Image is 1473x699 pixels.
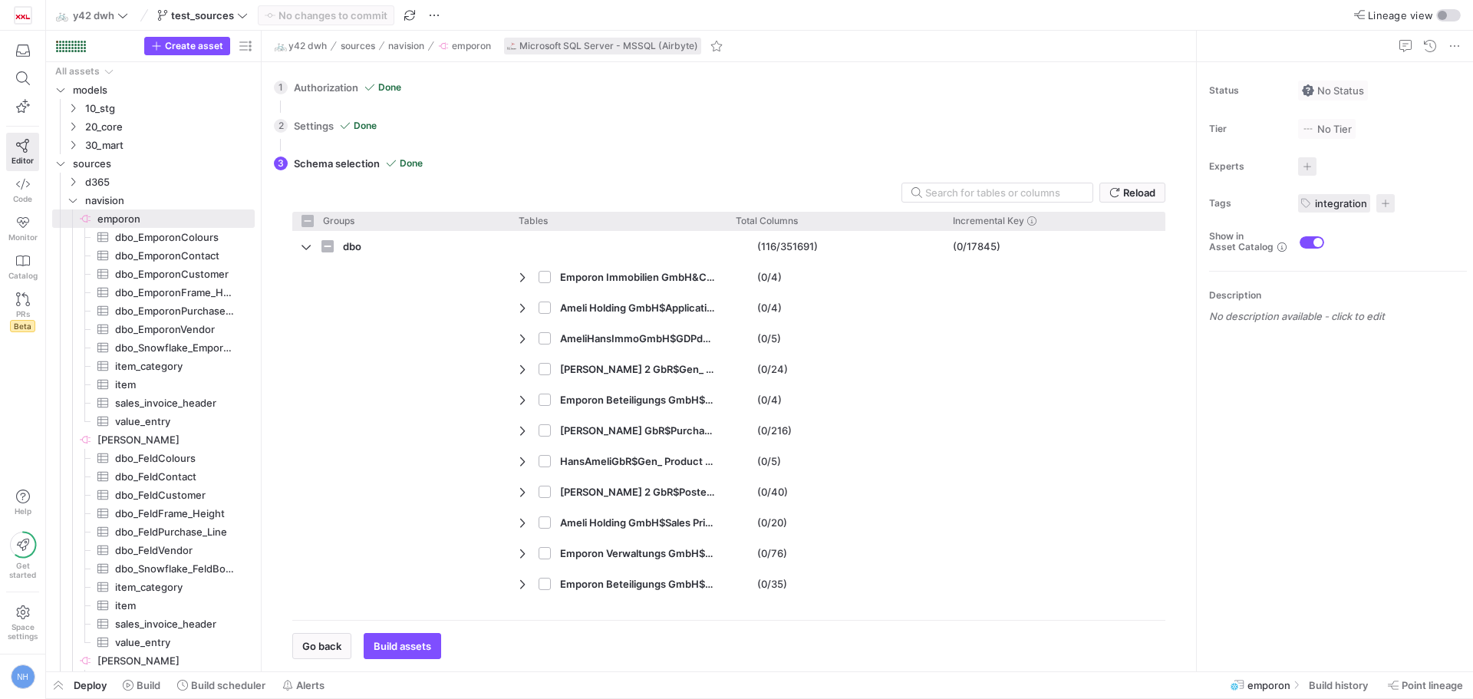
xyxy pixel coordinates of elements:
[165,41,223,51] span: Create asset
[52,430,255,449] a: [PERSON_NAME]​​​​​​​​
[115,376,237,394] span: item​​​​​​​​​
[52,615,255,633] div: Press SPACE to select this row.
[452,41,491,51] span: emporon
[115,579,237,596] span: item_category​​​​​​​​​
[144,37,230,55] button: Create asset
[296,679,325,691] span: Alerts
[115,542,237,559] span: dbo_FeldVendor​​​​​​​​​
[757,547,787,559] y42-import-column-renderer: (0/76)
[560,477,716,507] span: [PERSON_NAME] 2 GbR$Posted Phys_ Invt_ Rec_ Line
[1209,124,1286,134] span: Tier
[52,596,255,615] a: item​​​​​​​​​
[52,228,255,246] div: Press SPACE to select this row.
[519,41,698,51] span: Microsoft SQL Server - MSSQL (Airbyte)
[1209,231,1274,252] span: Show in Asset Catalog
[364,633,441,659] button: Build assets
[115,339,237,357] span: dbo_Snowflake_EmporonBonzeile​​​​​​​​​
[52,117,255,136] div: Press SPACE to select this row.
[52,541,255,559] div: Press SPACE to select this row.
[6,483,39,523] button: Help
[6,661,39,693] button: NH
[560,539,716,569] span: Emporon Verwaltungs GmbH$[PERSON_NAME] Entry
[757,578,787,590] y42-import-column-renderer: (0/35)
[925,186,1080,199] input: Search for tables or columns
[13,194,32,203] span: Code
[1209,310,1467,322] p: No description available - click to edit
[6,209,39,248] a: Monitor
[757,394,782,406] y42-import-column-renderer: (0/4)
[52,578,255,596] div: Press SPACE to select this row.
[52,467,255,486] a: dbo_FeldContact​​​​​​​​​
[292,507,1159,538] div: Press SPACE to select this row.
[434,37,495,55] button: emporon
[6,248,39,286] a: Catalog
[1302,123,1352,135] span: No Tier
[560,324,716,354] span: AmeliHansImmoGmbH$GDPdU Record Definition
[52,486,255,504] a: dbo_FeldCustomer​​​​​​​​​
[271,37,331,55] button: 🚲y42 dwh
[1298,81,1368,101] button: No statusNo Status
[6,171,39,209] a: Code
[52,191,255,209] div: Press SPACE to select this row.
[275,672,331,698] button: Alerts
[116,672,167,698] button: Build
[73,81,252,99] span: models
[292,354,1159,384] div: Press SPACE to select this row.
[292,384,1159,415] div: Press SPACE to select this row.
[384,37,428,55] button: navision
[115,321,237,338] span: dbo_EmporonVendor​​​​​​​​​
[52,338,255,357] div: Press SPACE to select this row.
[519,216,548,226] span: Tables
[6,286,39,338] a: PRsBeta
[374,640,431,652] span: Build assets
[953,240,1000,252] y42-user-defined-cursor-renderer: (0/17845)
[52,173,255,191] div: Press SPACE to select this row.
[288,41,327,51] span: y42 dwh
[6,598,39,648] a: Spacesettings
[6,133,39,171] a: Editor
[12,156,34,165] span: Editor
[97,652,252,670] span: [PERSON_NAME]​​​​​​​​
[115,302,237,320] span: dbo_EmporonPurchase_Line​​​​​​​​​
[10,320,35,332] span: Beta
[323,216,354,226] span: Groups
[52,504,255,523] div: Press SPACE to select this row.
[115,523,237,541] span: dbo_FeldPurchase_Line​​​​​​​​​
[55,66,100,77] div: All assets
[115,505,237,523] span: dbo_FeldFrame_Height​​​​​​​​​
[6,526,39,585] button: Getstarted
[52,154,255,173] div: Press SPACE to select this row.
[52,523,255,541] div: Press SPACE to select this row.
[52,302,255,320] a: dbo_EmporonPurchase_Line​​​​​​​​​
[9,561,36,579] span: Get started
[292,476,1159,507] div: Press SPACE to select this row.
[1302,84,1364,97] span: No Status
[757,240,818,252] y42-import-column-renderer: (116/351691)
[52,5,132,25] button: 🚲y42 dwh
[52,651,255,670] a: [PERSON_NAME]​​​​​​​​
[52,283,255,302] div: Press SPACE to select this row.
[115,358,237,375] span: item_category​​​​​​​​​
[52,320,255,338] div: Press SPACE to select this row.
[1302,84,1314,97] img: No status
[560,447,716,476] span: HansAmeliGbR$Gen_ Product Posting Group
[1209,161,1286,172] span: Experts
[757,332,781,345] y42-import-column-renderer: (0/5)
[52,209,255,228] a: emporon​​​​​​​​
[52,412,255,430] a: value_entry​​​​​​​​​
[1099,183,1165,203] button: Reload
[52,633,255,651] a: value_entry​​​​​​​​​
[52,430,255,449] div: Press SPACE to select this row.
[13,506,32,516] span: Help
[115,615,237,633] span: sales_invoice_header​​​​​​​​​
[1302,123,1314,135] img: No tier
[757,271,782,283] y42-import-column-renderer: (0/4)
[560,293,716,323] span: Ameli Holding GmbH$Application Area Line
[8,622,38,641] span: Space settings
[85,118,252,136] span: 20_core
[757,455,781,467] y42-import-column-renderer: (0/5)
[292,231,1159,262] div: Press SPACE to select this row.
[85,173,252,191] span: d365
[560,508,716,538] span: Ameli Holding GmbH$Sales Price
[153,5,252,25] button: test_sources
